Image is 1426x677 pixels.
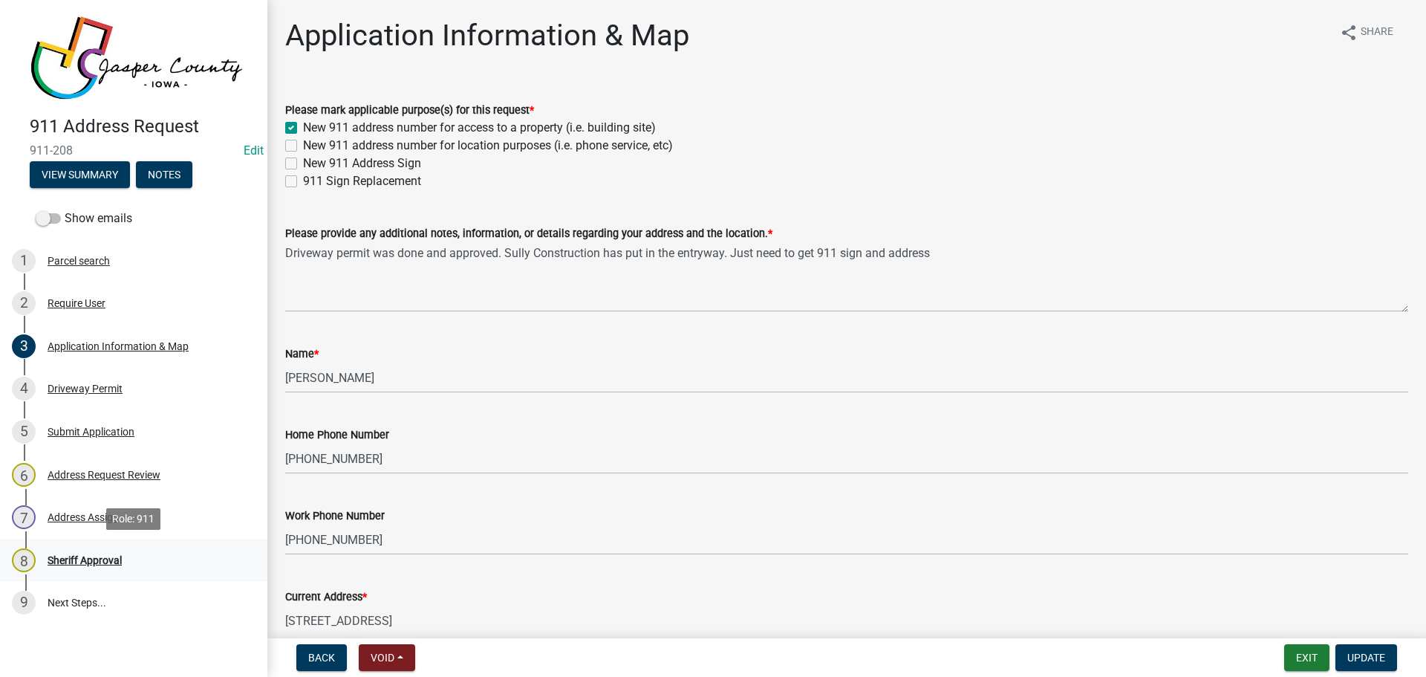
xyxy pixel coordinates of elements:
span: Share [1361,24,1393,42]
div: Parcel search [48,256,110,266]
span: Back [308,652,335,664]
div: 2 [12,291,36,315]
div: 6 [12,463,36,487]
label: Name [285,349,319,360]
div: 4 [12,377,36,401]
label: Work Phone Number [285,511,385,522]
wm-modal-confirm: Edit Application Number [244,143,264,158]
div: Address Assign [48,512,119,522]
label: Current Address [285,592,367,603]
span: 911-208 [30,143,238,158]
div: Sheriff Approval [48,555,122,566]
div: Submit Application [48,427,134,437]
label: Show emails [36,210,132,227]
div: 5 [12,420,36,444]
button: Exit [1284,644,1329,671]
div: 8 [12,548,36,572]
i: share [1340,24,1358,42]
wm-modal-confirm: Notes [136,169,192,181]
div: 7 [12,505,36,529]
button: Void [359,644,415,671]
div: Driveway Permit [48,383,123,394]
img: Jasper County, Iowa [30,16,244,100]
div: 3 [12,334,36,358]
span: Update [1347,652,1385,664]
div: 9 [12,591,36,615]
label: New 911 Address Sign [303,155,421,172]
label: Please mark applicable purpose(s) for this request [285,106,534,116]
div: Role: 911 [106,508,160,530]
button: Update [1335,644,1397,671]
label: 911 Sign Replacement [303,172,421,190]
wm-modal-confirm: Summary [30,169,130,181]
button: shareShare [1328,18,1405,47]
a: Edit [244,143,264,158]
label: Please provide any additional notes, information, or details regarding your address and the locat... [285,229,772,239]
div: 1 [12,249,36,273]
div: Address Request Review [48,470,160,480]
label: New 911 address number for access to a property (i.e. building site) [303,119,656,137]
button: Notes [136,161,192,188]
div: Require User [48,298,105,308]
label: New 911 address number for location purposes (i.e. phone service, etc) [303,137,673,155]
h4: 911 Address Request [30,116,255,137]
h1: Application Information & Map [285,18,689,54]
button: Back [296,644,347,671]
span: Void [371,652,394,664]
div: Application Information & Map [48,341,189,352]
button: View Summary [30,161,130,188]
label: Home Phone Number [285,430,389,441]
